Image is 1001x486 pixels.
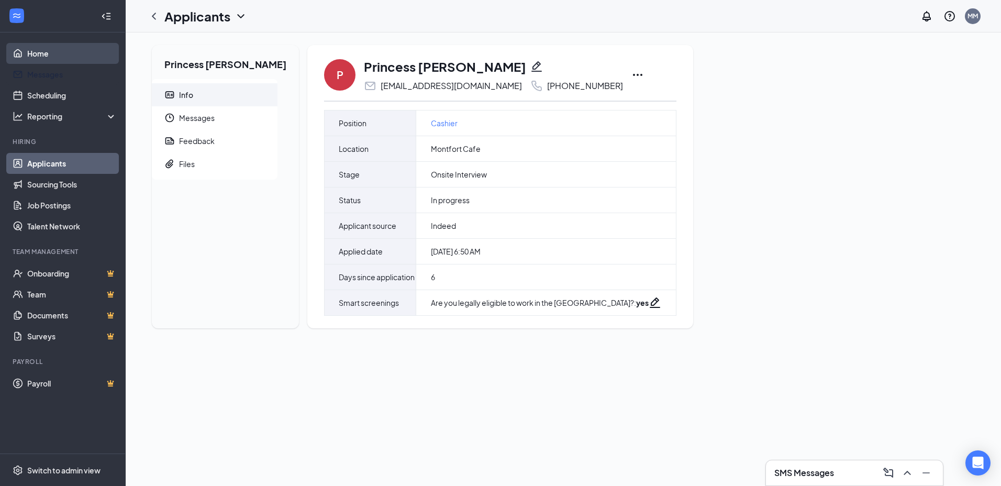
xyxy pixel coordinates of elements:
[431,246,481,257] span: [DATE] 6:50 AM
[164,90,175,100] svg: ContactCard
[547,81,623,91] div: [PHONE_NUMBER]
[179,159,195,169] div: Files
[967,12,978,20] div: MM
[13,247,115,256] div: Team Management
[431,169,487,180] span: Onsite Interview
[530,60,543,73] svg: Pencil
[530,80,543,92] svg: Phone
[339,117,366,129] span: Position
[27,174,117,195] a: Sourcing Tools
[431,272,435,282] span: 6
[27,43,117,64] a: Home
[880,465,897,481] button: ComposeMessage
[13,111,23,121] svg: Analysis
[148,10,160,23] svg: ChevronLeft
[631,69,644,81] svg: Ellipses
[381,81,522,91] div: [EMAIL_ADDRESS][DOMAIN_NAME]
[431,297,649,308] div: Are you legally eligible to work in the [GEOGRAPHIC_DATA]? :
[27,64,117,85] a: Messages
[27,153,117,174] a: Applicants
[918,465,935,481] button: Minimize
[164,136,175,146] svg: Report
[882,467,895,479] svg: ComposeMessage
[901,467,914,479] svg: ChevronUp
[920,467,932,479] svg: Minimize
[179,136,215,146] div: Feedback
[339,194,361,206] span: Status
[431,195,470,205] span: In progress
[339,245,383,258] span: Applied date
[27,111,117,121] div: Reporting
[13,137,115,146] div: Hiring
[965,450,991,476] div: Open Intercom Messenger
[27,85,117,106] a: Scheduling
[339,219,396,232] span: Applicant source
[152,152,277,175] a: PaperclipFiles
[152,129,277,152] a: ReportFeedback
[13,357,115,366] div: Payroll
[899,465,916,481] button: ChevronUp
[27,216,117,237] a: Talent Network
[179,90,193,100] div: Info
[13,465,23,476] svg: Settings
[27,195,117,216] a: Job Postings
[920,10,933,23] svg: Notifications
[12,10,22,21] svg: WorkstreamLogo
[431,143,481,154] span: Montfort Cafe
[101,11,112,21] svg: Collapse
[364,58,526,75] h1: Princess [PERSON_NAME]
[774,467,834,479] h3: SMS Messages
[339,142,369,155] span: Location
[943,10,956,23] svg: QuestionInfo
[27,305,117,326] a: DocumentsCrown
[164,7,230,25] h1: Applicants
[636,298,649,307] strong: yes
[27,284,117,305] a: TeamCrown
[164,113,175,123] svg: Clock
[152,83,277,106] a: ContactCardInfo
[164,159,175,169] svg: Paperclip
[431,220,456,231] span: Indeed
[27,465,101,476] div: Switch to admin view
[27,373,117,394] a: PayrollCrown
[339,296,399,309] span: Smart screenings
[649,296,661,309] svg: Pencil
[235,10,247,23] svg: ChevronDown
[339,168,360,181] span: Stage
[337,68,343,82] div: P
[339,271,415,283] span: Days since application
[179,106,269,129] span: Messages
[152,45,299,79] h2: Princess [PERSON_NAME]
[431,117,458,129] a: Cashier
[364,80,376,92] svg: Email
[27,263,117,284] a: OnboardingCrown
[27,326,117,347] a: SurveysCrown
[152,106,277,129] a: ClockMessages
